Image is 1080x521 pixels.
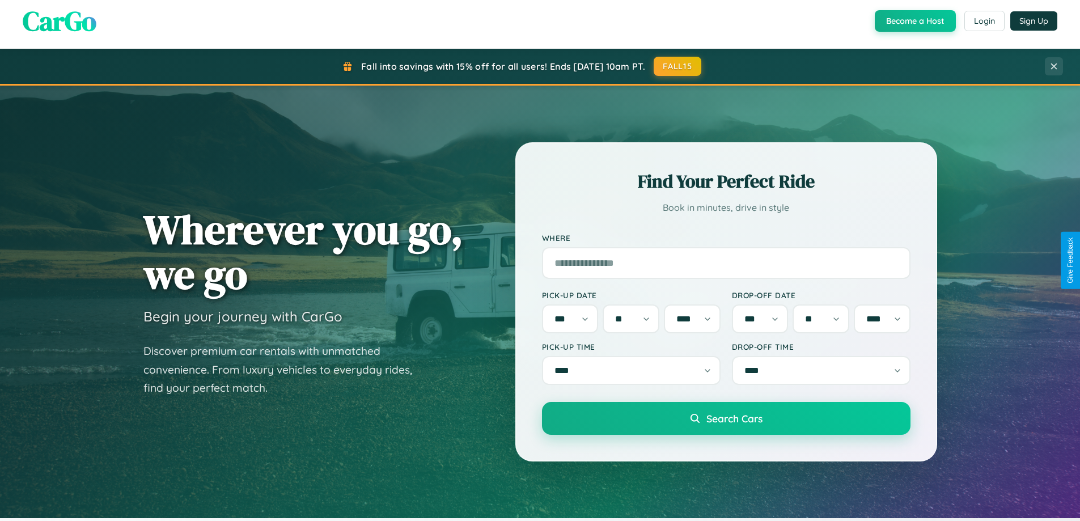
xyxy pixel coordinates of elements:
button: FALL15 [654,57,701,76]
h2: Find Your Perfect Ride [542,169,910,194]
button: Become a Host [875,10,956,32]
label: Where [542,233,910,243]
button: Search Cars [542,402,910,435]
label: Drop-off Time [732,342,910,351]
h3: Begin your journey with CarGo [143,308,342,325]
button: Login [964,11,1005,31]
label: Pick-up Date [542,290,721,300]
div: Give Feedback [1066,238,1074,283]
p: Discover premium car rentals with unmatched convenience. From luxury vehicles to everyday rides, ... [143,342,427,397]
h1: Wherever you go, we go [143,207,463,296]
span: Fall into savings with 15% off for all users! Ends [DATE] 10am PT. [361,61,645,72]
span: CarGo [23,2,96,40]
label: Pick-up Time [542,342,721,351]
p: Book in minutes, drive in style [542,200,910,216]
button: Sign Up [1010,11,1057,31]
span: Search Cars [706,412,763,425]
label: Drop-off Date [732,290,910,300]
